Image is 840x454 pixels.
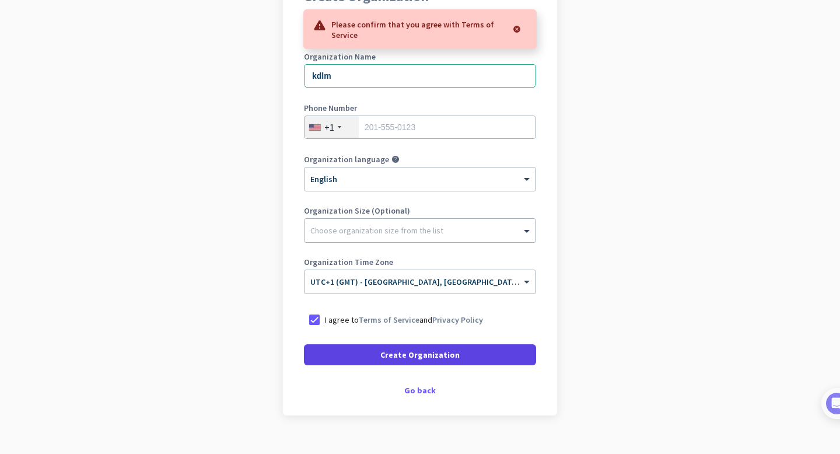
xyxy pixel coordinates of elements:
[359,315,419,325] a: Terms of Service
[304,258,536,266] label: Organization Time Zone
[304,207,536,215] label: Organization Size (Optional)
[432,315,483,325] a: Privacy Policy
[331,18,506,40] p: Please confirm that you agree with Terms of Service
[325,314,483,326] p: I agree to and
[304,155,389,163] label: Organization language
[304,344,536,365] button: Create Organization
[380,349,460,361] span: Create Organization
[304,64,536,88] input: What is the name of your organization?
[304,104,536,112] label: Phone Number
[304,386,536,394] div: Go back
[304,116,536,139] input: 201-555-0123
[391,155,400,163] i: help
[304,53,536,61] label: Organization Name
[324,121,334,133] div: +1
